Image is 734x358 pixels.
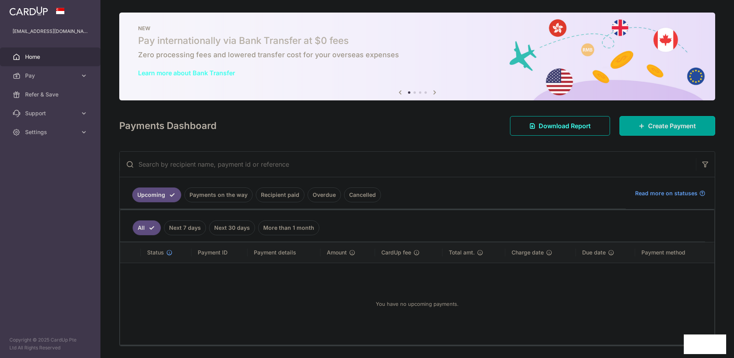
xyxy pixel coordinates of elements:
span: Charge date [512,249,544,256]
th: Payment method [635,242,714,263]
th: Payment details [248,242,321,263]
span: Due date [582,249,606,256]
span: Create Payment [648,121,696,131]
img: CardUp [9,6,48,16]
th: Payment ID [191,242,248,263]
span: Home [25,53,77,61]
p: [EMAIL_ADDRESS][DOMAIN_NAME] [13,27,88,35]
h4: Payments Dashboard [119,119,217,133]
img: Bank transfer banner [119,13,715,100]
a: Recipient paid [256,187,304,202]
div: You have no upcoming payments. [129,269,705,338]
a: Read more on statuses [635,189,705,197]
iframe: Opens a widget where you can find more information [684,334,726,354]
a: Download Report [510,116,610,136]
a: More than 1 month [258,220,319,235]
span: Amount [327,249,347,256]
a: Upcoming [132,187,181,202]
span: Refer & Save [25,91,77,98]
span: Settings [25,128,77,136]
span: Total amt. [449,249,475,256]
span: Download Report [539,121,591,131]
h5: Pay internationally via Bank Transfer at $0 fees [138,35,696,47]
a: Next 7 days [164,220,206,235]
span: Read more on statuses [635,189,698,197]
p: NEW [138,25,696,31]
a: Learn more about Bank Transfer [138,69,235,77]
a: Cancelled [344,187,381,202]
a: Payments on the way [184,187,253,202]
a: Overdue [308,187,341,202]
input: Search by recipient name, payment id or reference [120,152,696,177]
a: Create Payment [619,116,715,136]
a: All [133,220,161,235]
a: Next 30 days [209,220,255,235]
span: CardUp fee [381,249,411,256]
span: Pay [25,72,77,80]
h6: Zero processing fees and lowered transfer cost for your overseas expenses [138,50,696,60]
span: Support [25,109,77,117]
span: Status [147,249,164,256]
